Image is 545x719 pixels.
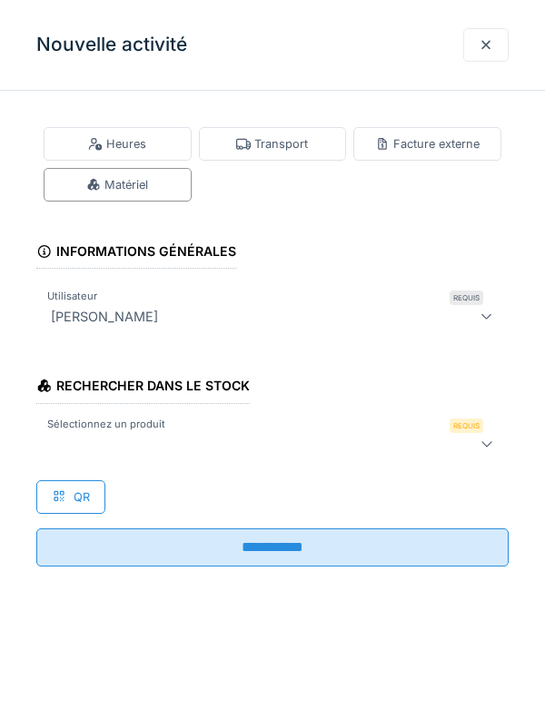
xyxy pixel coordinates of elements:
div: Requis [450,291,483,305]
div: Informations générales [36,238,236,269]
h3: Nouvelle activité [36,34,187,56]
label: Utilisateur [44,289,101,304]
div: QR [36,480,105,514]
div: Requis [450,419,483,433]
div: Matériel [86,176,148,193]
label: Sélectionnez un produit [44,417,169,432]
div: Facture externe [375,135,480,153]
div: Transport [236,135,308,153]
div: Rechercher dans le stock [36,372,250,403]
div: [PERSON_NAME] [44,305,165,327]
div: Heures [88,135,146,153]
